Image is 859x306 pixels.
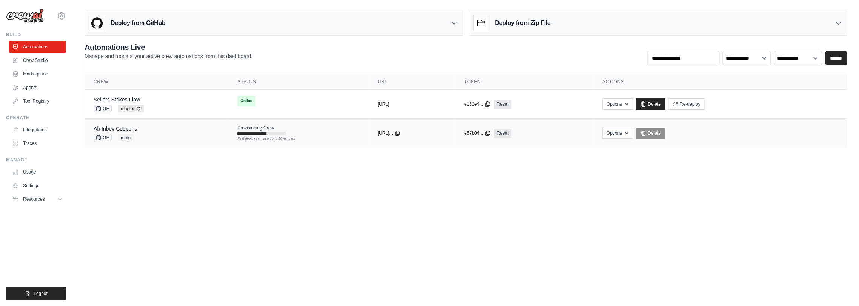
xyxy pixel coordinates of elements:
a: Usage [9,166,66,178]
a: Crew Studio [9,54,66,66]
a: Delete [636,98,665,110]
a: Delete [636,128,665,139]
div: First deploy can take up to 10 minutes [237,136,286,141]
img: Logo [6,9,44,23]
a: Traces [9,137,66,149]
a: Settings [9,180,66,192]
button: Resources [9,193,66,205]
p: Manage and monitor your active crew automations from this dashboard. [85,52,252,60]
th: Actions [593,74,847,90]
a: Reset [494,100,511,109]
h3: Deploy from GitHub [111,18,165,28]
span: Online [237,96,255,106]
a: Agents [9,81,66,94]
button: e57b04... [464,130,491,136]
img: GitHub Logo [89,15,105,31]
h3: Deploy from Zip File [495,18,550,28]
button: Re-deploy [668,98,705,110]
span: main [118,134,134,141]
th: Crew [85,74,228,90]
button: e162e4... [464,101,491,107]
div: Manage [6,157,66,163]
span: GH [94,134,112,141]
span: Logout [34,291,48,297]
button: Options [602,128,633,139]
th: Token [455,74,593,90]
a: Tool Registry [9,95,66,107]
button: Logout [6,287,66,300]
span: Provisioning Crew [237,125,274,131]
a: Integrations [9,124,66,136]
div: Build [6,32,66,38]
th: Status [228,74,368,90]
div: Operate [6,115,66,121]
a: Reset [494,129,511,138]
a: Automations [9,41,66,53]
span: master [118,105,144,112]
a: Marketplace [9,68,66,80]
a: Sellers Strikes Flow [94,97,140,103]
span: GH [94,105,112,112]
a: Ab Inbev Coupons [94,126,137,132]
th: URL [368,74,455,90]
span: Resources [23,196,45,202]
h2: Automations Live [85,42,252,52]
button: Options [602,98,633,110]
